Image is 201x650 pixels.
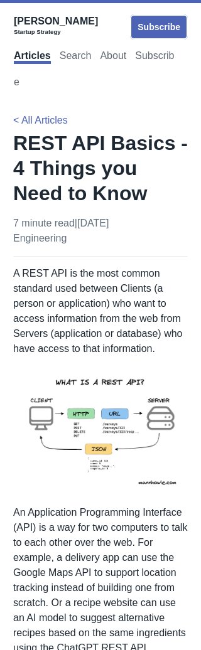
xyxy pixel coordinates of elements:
[60,50,92,64] a: Search
[14,28,98,36] div: Startup Strategy
[13,216,109,246] p: 7 minute read | [DATE]
[13,115,68,125] a: < All Articles
[13,233,67,243] a: engineering
[130,14,188,40] a: Subscribe
[13,366,194,495] img: rest-api
[14,50,51,64] a: Articles
[14,13,98,36] a: [PERSON_NAME]Startup Strategy
[13,266,188,356] p: A REST API is the most common standard used between Clients (a person or application) who want to...
[13,131,188,206] h1: REST API Basics - 4 Things you Need to Know
[100,50,126,64] a: About
[14,16,98,26] span: [PERSON_NAME]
